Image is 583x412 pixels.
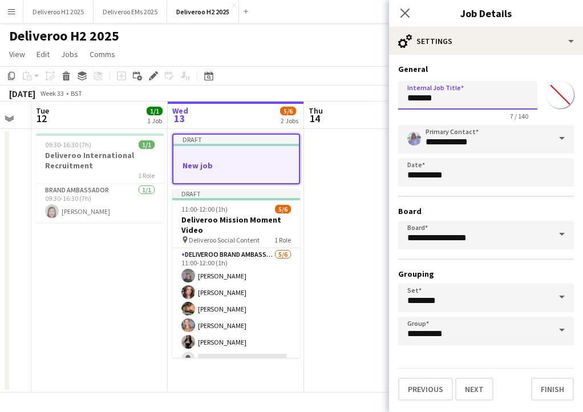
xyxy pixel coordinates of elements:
[172,134,300,184] app-job-card: DraftNew job
[90,49,115,59] span: Comms
[34,112,49,125] span: 12
[36,150,164,171] h3: Deliveroo International Recruitment
[189,236,260,244] span: Deliveroo Social Content
[5,47,30,62] a: View
[307,112,323,125] span: 14
[85,47,120,62] a: Comms
[71,89,82,98] div: BST
[36,184,164,223] app-card-role: Brand Ambassador1/109:30-16:30 (7h)[PERSON_NAME]
[398,378,453,401] button: Previous
[389,6,583,21] h3: Job Details
[9,88,35,99] div: [DATE]
[147,116,162,125] div: 1 Job
[9,27,119,45] h1: Deliveroo H2 2025
[280,107,296,115] span: 5/6
[45,140,91,149] span: 09:30-16:30 (7h)
[172,106,188,116] span: Wed
[167,1,239,23] button: Deliveroo H2 2025
[36,106,49,116] span: Tue
[172,248,300,370] app-card-role: Deliveroo Brand Ambassador5/611:00-12:00 (1h)[PERSON_NAME][PERSON_NAME][PERSON_NAME][PERSON_NAME]...
[398,269,574,279] h3: Grouping
[139,140,155,149] span: 1/1
[37,49,50,59] span: Edit
[23,1,94,23] button: Deliveroo H1 2025
[171,112,188,125] span: 13
[94,1,167,23] button: Deliveroo EMs 2025
[138,171,155,180] span: 1 Role
[275,205,291,213] span: 5/6
[398,64,574,74] h3: General
[531,378,574,401] button: Finish
[389,27,583,55] div: Settings
[274,236,291,244] span: 1 Role
[172,189,300,358] app-job-card: Draft11:00-12:00 (1h)5/6Deliveroo Mission Moment Video Deliveroo Social Content1 RoleDeliveroo Br...
[56,47,83,62] a: Jobs
[281,116,298,125] div: 2 Jobs
[173,135,299,144] div: Draft
[147,107,163,115] span: 1/1
[172,189,300,198] div: Draft
[398,206,574,216] h3: Board
[173,160,299,171] h3: New job
[172,215,300,235] h3: Deliveroo Mission Moment Video
[61,49,78,59] span: Jobs
[309,106,323,116] span: Thu
[36,134,164,223] app-job-card: 09:30-16:30 (7h)1/1Deliveroo International Recruitment1 RoleBrand Ambassador1/109:30-16:30 (7h)[P...
[455,378,493,401] button: Next
[38,89,66,98] span: Week 33
[9,49,25,59] span: View
[181,205,228,213] span: 11:00-12:00 (1h)
[501,112,537,120] span: 7 / 140
[32,47,54,62] a: Edit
